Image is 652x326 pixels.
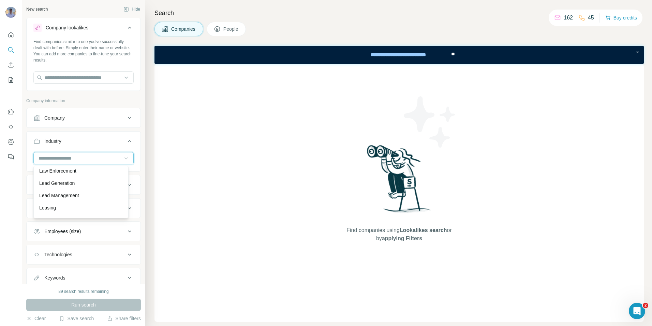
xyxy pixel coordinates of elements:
[44,251,72,258] div: Technologies
[27,200,140,216] button: Annual revenue ($)
[605,13,637,23] button: Buy credits
[39,180,75,187] p: Lead Generation
[27,246,140,263] button: Technologies
[5,59,16,71] button: Enrich CSV
[27,177,140,193] button: HQ location
[5,7,16,18] img: Avatar
[27,110,140,126] button: Company
[44,274,65,281] div: Keywords
[27,133,140,152] button: Industry
[564,14,573,22] p: 162
[59,315,94,322] button: Save search
[39,217,51,223] p: Legal
[171,26,196,32] span: Companies
[119,4,145,14] button: Hide
[5,74,16,86] button: My lists
[27,270,140,286] button: Keywords
[44,114,65,121] div: Company
[26,98,141,104] p: Company information
[5,136,16,148] button: Dashboard
[5,151,16,163] button: Feedback
[399,91,461,153] img: Surfe Illustration - Stars
[5,44,16,56] button: Search
[26,6,48,12] div: New search
[107,315,141,322] button: Share filters
[5,121,16,133] button: Use Surfe API
[5,106,16,118] button: Use Surfe on LinkedIn
[26,315,46,322] button: Clear
[643,303,648,308] span: 2
[39,192,79,199] p: Lead Management
[27,19,140,39] button: Company lookalikes
[27,223,140,240] button: Employees (size)
[154,46,644,64] iframe: Banner
[400,227,447,233] span: Lookalikes search
[588,14,594,22] p: 45
[44,138,61,145] div: Industry
[5,29,16,41] button: Quick start
[46,24,88,31] div: Company lookalikes
[382,235,422,241] span: applying Filters
[39,167,76,174] p: Law Enforcement
[39,204,56,211] p: Leasing
[44,228,81,235] div: Employees (size)
[364,143,435,219] img: Surfe Illustration - Woman searching with binoculars
[154,8,644,18] h4: Search
[58,288,108,295] div: 89 search results remaining
[223,26,239,32] span: People
[344,226,454,243] span: Find companies using or by
[33,39,134,63] div: Find companies similar to one you've successfully dealt with before. Simply enter their name or w...
[629,303,645,319] iframe: Intercom live chat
